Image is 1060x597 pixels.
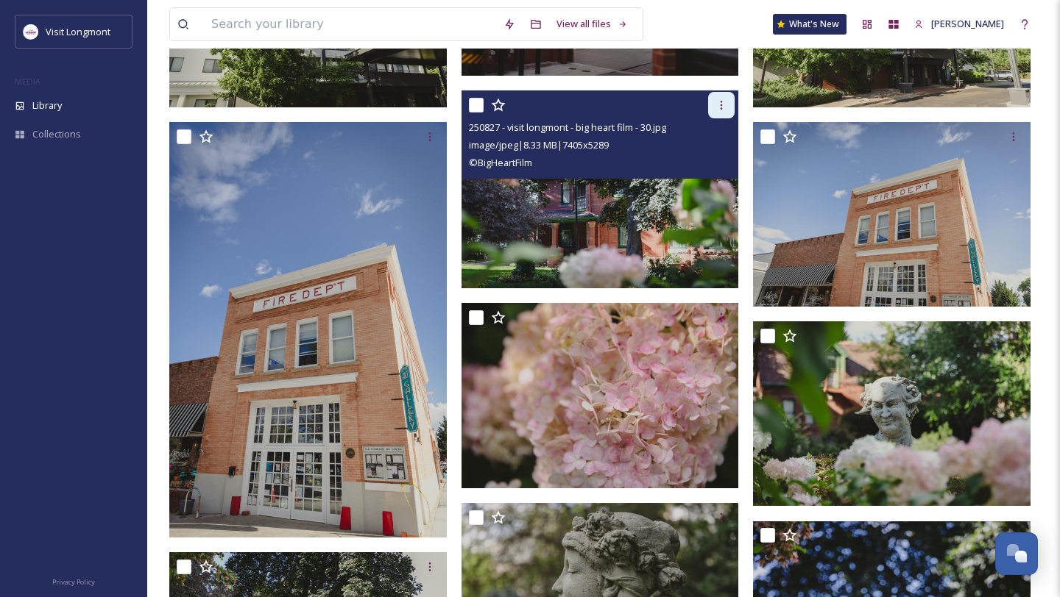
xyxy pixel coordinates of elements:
[52,577,95,587] span: Privacy Policy
[931,17,1004,30] span: [PERSON_NAME]
[469,121,666,134] span: 250827 - visit longmont - big heart film - 30.jpg
[995,532,1038,575] button: Open Chat
[46,25,110,38] span: Visit Longmont
[169,122,447,537] img: 250827 - visit longmont - big heart film - 33.jpg
[462,303,739,488] img: 250827 - visit longmont - big heart film - 28.jpg
[52,572,95,590] a: Privacy Policy
[907,10,1011,38] a: [PERSON_NAME]
[24,24,38,39] img: longmont.jpg
[469,156,532,169] span: © BigHeartFilm
[204,8,496,40] input: Search your library
[32,99,62,112] span: Library
[549,10,635,38] a: View all files
[462,90,739,288] img: 250827 - visit longmont - big heart film - 30.jpg
[15,76,40,87] span: MEDIA
[753,122,1031,307] img: 250827 - visit longmont - big heart film - 32.jpg
[32,127,81,141] span: Collections
[753,321,1031,507] img: 250827 - visit longmont - big heart film - 29.jpg
[469,138,609,151] span: image/jpeg | 8.33 MB | 7405 x 5289
[773,14,847,35] a: What's New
